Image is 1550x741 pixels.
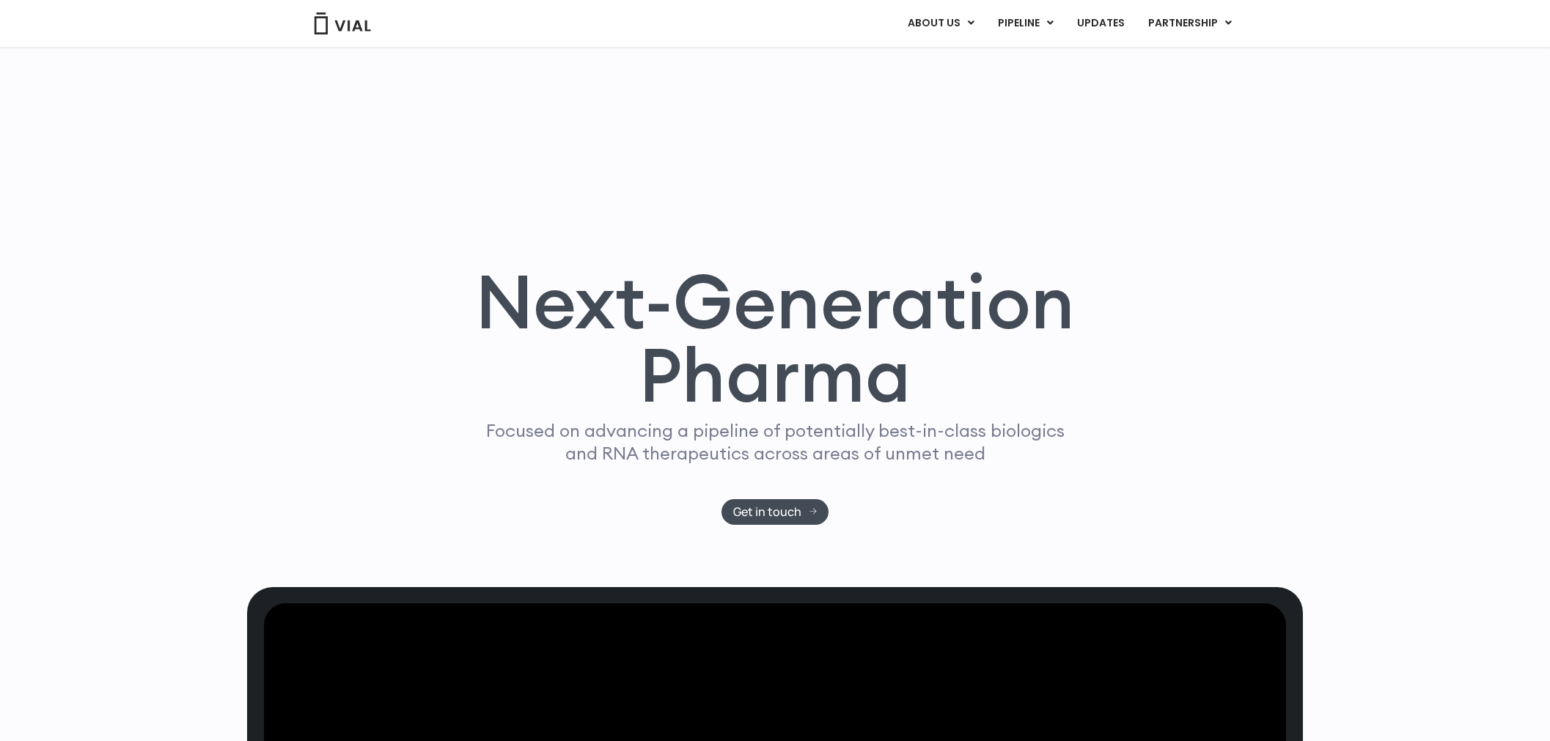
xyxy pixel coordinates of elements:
p: Focused on advancing a pipeline of potentially best-in-class biologics and RNA therapeutics acros... [480,419,1070,465]
h1: Next-Generation Pharma [458,265,1092,413]
a: UPDATES [1065,11,1136,36]
a: PIPELINEMenu Toggle [986,11,1065,36]
a: ABOUT USMenu Toggle [896,11,985,36]
span: Get in touch [733,506,801,517]
a: Get in touch [721,499,829,525]
a: PARTNERSHIPMenu Toggle [1136,11,1244,36]
img: Vial Logo [313,12,372,34]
